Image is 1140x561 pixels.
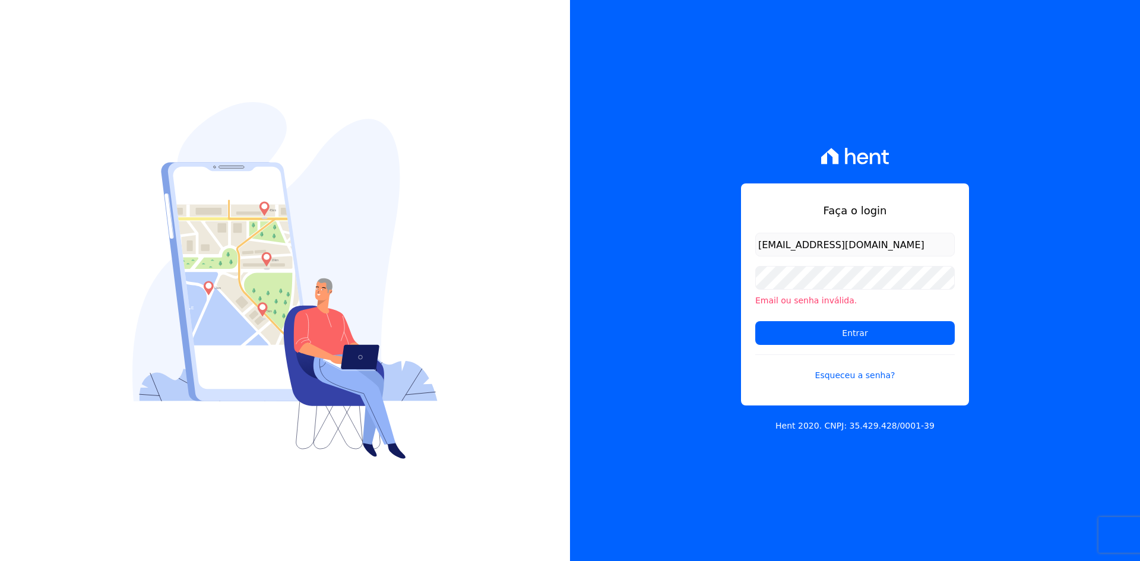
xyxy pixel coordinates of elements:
[755,354,955,382] a: Esqueceu a senha?
[755,294,955,307] li: Email ou senha inválida.
[755,202,955,218] h1: Faça o login
[775,420,935,432] p: Hent 2020. CNPJ: 35.429.428/0001-39
[755,233,955,256] input: Email
[755,321,955,345] input: Entrar
[132,102,438,459] img: Login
